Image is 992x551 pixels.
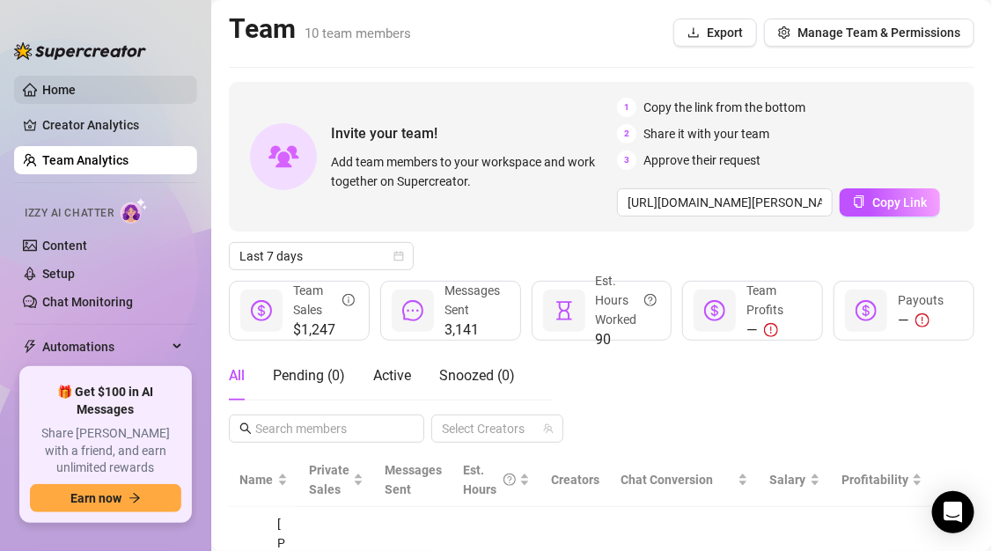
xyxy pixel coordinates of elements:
[898,310,944,331] div: —
[255,419,400,438] input: Search members
[673,18,757,47] button: Export
[596,329,658,350] span: 90
[309,463,349,496] span: Private Sales
[331,152,610,191] span: Add team members to your workspace and work together on Supercreator.
[239,470,274,489] span: Name
[617,124,636,143] span: 2
[229,453,298,507] th: Name
[915,313,930,327] span: exclamation-circle
[239,243,403,269] span: Last 7 days
[617,98,636,117] span: 1
[621,473,713,487] span: Chat Conversion
[764,18,974,47] button: Manage Team & Permissions
[554,300,575,321] span: hourglass
[23,340,37,354] span: thunderbolt
[840,188,940,217] button: Copy Link
[30,484,181,512] button: Earn nowarrow-right
[769,473,805,487] span: Salary
[463,460,516,499] div: Est. Hours
[42,153,129,167] a: Team Analytics
[543,423,554,434] span: team
[121,198,148,224] img: AI Chatter
[30,425,181,477] span: Share [PERSON_NAME] with a friend, and earn unlimited rewards
[746,320,808,341] div: —
[385,463,442,496] span: Messages Sent
[305,26,411,41] span: 10 team members
[503,460,516,499] span: question-circle
[402,300,423,321] span: message
[14,42,146,60] img: logo-BBDzfeDw.svg
[129,492,141,504] span: arrow-right
[643,98,805,117] span: Copy the link from the bottom
[25,205,114,222] span: Izzy AI Chatter
[644,271,657,329] span: question-circle
[42,83,76,97] a: Home
[707,26,743,40] span: Export
[373,367,411,384] span: Active
[445,320,506,341] span: 3,141
[596,271,658,329] div: Est. Hours Worked
[239,422,252,435] span: search
[30,384,181,418] span: 🎁 Get $100 in AI Messages
[856,300,877,321] span: dollar-circle
[853,195,865,208] span: copy
[331,122,617,144] span: Invite your team!
[687,26,700,39] span: download
[704,300,725,321] span: dollar-circle
[898,293,944,307] span: Payouts
[293,320,355,341] span: $1,247
[445,283,500,317] span: Messages Sent
[273,365,345,386] div: Pending ( 0 )
[42,111,183,139] a: Creator Analytics
[617,151,636,170] span: 3
[872,195,927,209] span: Copy Link
[229,365,245,386] div: All
[393,251,404,261] span: calendar
[42,239,87,253] a: Content
[42,333,167,361] span: Automations
[764,323,778,337] span: exclamation-circle
[778,26,790,39] span: setting
[70,491,121,505] span: Earn now
[841,473,908,487] span: Profitability
[42,267,75,281] a: Setup
[229,12,411,46] h2: Team
[293,281,355,320] div: Team Sales
[439,367,515,384] span: Snoozed ( 0 )
[797,26,960,40] span: Manage Team & Permissions
[643,124,769,143] span: Share it with your team
[643,151,761,170] span: Approve their request
[342,281,355,320] span: info-circle
[746,283,783,317] span: Team Profits
[932,491,974,533] div: Open Intercom Messenger
[540,453,610,507] th: Creators
[251,300,272,321] span: dollar-circle
[42,295,133,309] a: Chat Monitoring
